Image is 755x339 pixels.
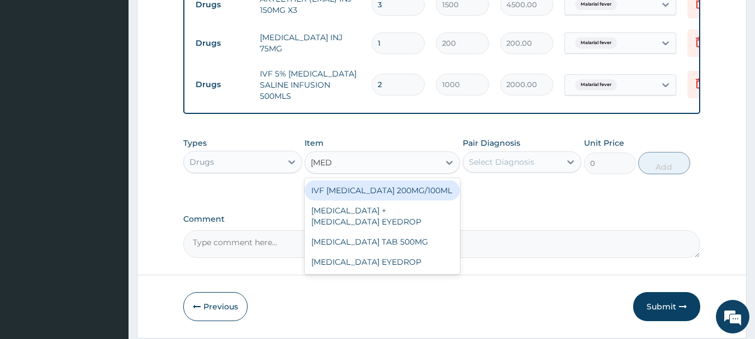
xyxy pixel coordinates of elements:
div: [MEDICAL_DATA] TAB 500MG [305,232,460,252]
span: Malarial fever [575,37,617,49]
label: Types [183,139,207,148]
td: Drugs [190,33,254,54]
td: IVF 5% [MEDICAL_DATA] SALINE INFUSION 500MLS [254,63,366,107]
textarea: Type your message and hit 'Enter' [6,223,213,262]
span: We're online! [65,99,154,212]
td: Drugs [190,74,254,95]
div: Select Diagnosis [469,156,534,168]
div: Drugs [189,156,214,168]
label: Item [305,137,324,149]
div: Chat with us now [58,63,188,77]
td: [MEDICAL_DATA] INJ 75MG [254,26,366,60]
button: Previous [183,292,248,321]
button: Submit [633,292,700,321]
div: IVF [MEDICAL_DATA] 200MG/100ML [305,180,460,200]
div: [MEDICAL_DATA] EYEDROP [305,252,460,272]
button: Add [638,152,690,174]
div: [MEDICAL_DATA] + [MEDICAL_DATA] EYEDROP [305,200,460,232]
div: Minimize live chat window [183,6,210,32]
img: d_794563401_company_1708531726252_794563401 [21,56,45,84]
label: Comment [183,214,701,224]
label: Pair Diagnosis [463,137,520,149]
span: Malarial fever [575,79,617,90]
label: Unit Price [584,137,624,149]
